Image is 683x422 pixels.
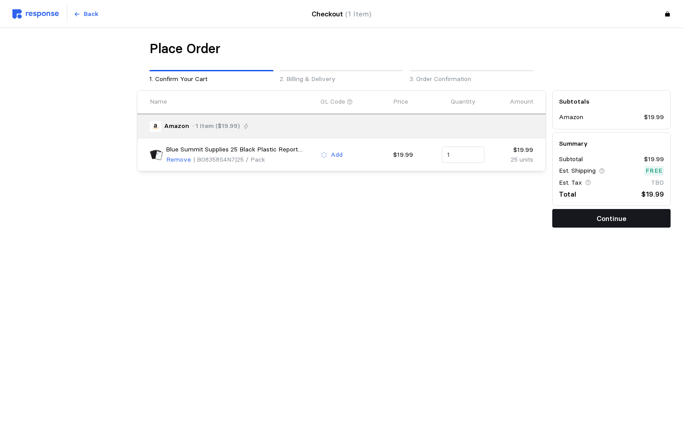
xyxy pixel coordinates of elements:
p: Amazon [164,121,189,131]
p: $19.99 [641,189,664,200]
p: 25 units [491,155,533,165]
p: Est. Shipping [559,166,596,176]
span: (1 Item) [345,10,371,18]
p: Back [84,9,98,19]
h5: Subtotals [559,97,664,106]
p: Amazon [559,112,583,122]
h4: Checkout [312,8,371,19]
h1: Place Order [149,40,220,58]
p: 1. Confirm Your Cart [149,74,273,84]
p: Free [646,166,663,176]
button: Continue [552,209,671,228]
p: TBD [651,178,664,188]
span: | 25 / Pack [235,155,265,163]
button: Remove [166,155,191,165]
p: Continue [597,213,626,224]
p: Amount [510,97,533,107]
p: Price [393,97,408,107]
p: Subtotal [559,155,583,164]
img: 71J9pEVB2+L._AC_SX679_.jpg [150,148,163,161]
img: svg%3e [12,9,59,19]
p: GL Code [320,97,345,107]
button: Back [69,6,103,23]
p: Total [559,189,576,200]
span: | B08358S4N7 [193,155,235,163]
p: Add [331,150,343,160]
p: $19.99 [491,145,533,155]
p: Name [150,97,167,107]
input: Qty [447,147,480,163]
p: · 1 Item ($19.99) [192,121,240,131]
p: 2. Billing & Delivery [280,74,404,84]
p: Blue Summit Supplies 25 Black Plastic Report Covers with Prongs, Black 3 Prong Clear Front Report... [166,145,314,155]
h5: Summary [559,139,664,148]
p: Quantity [451,97,476,107]
button: Add [320,150,343,160]
p: $19.99 [644,155,664,164]
p: Est. Tax [559,178,582,188]
p: 3. Order Confirmation [410,74,534,84]
p: $19.99 [644,112,664,122]
p: $19.99 [393,150,436,160]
